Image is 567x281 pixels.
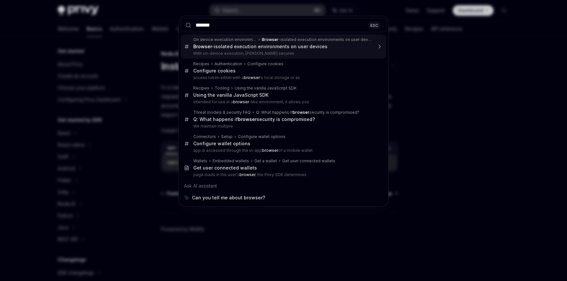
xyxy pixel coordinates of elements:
[193,158,207,164] div: Wallets
[256,110,359,115] div: Q: What happens if security is compromised?
[213,158,249,164] div: Embedded wallets
[238,116,257,122] b: browser
[215,86,229,91] div: Tooling
[293,110,309,115] b: browser
[235,86,297,91] div: Using the vanilla JavaScript SDK
[193,110,251,115] div: Threat models & security FAQ
[193,134,216,139] div: Connectors
[244,75,260,80] b: browser
[193,92,268,98] div: Using the vanilla JavaScript SDK
[193,148,372,153] p: app is accessed through the in-app of a mobile wallet
[368,22,380,29] div: ESC
[181,180,386,192] div: Ask AI assistant
[221,134,233,139] div: Setup
[193,124,372,129] p: We maintain multiple
[193,61,209,67] div: Recipes
[193,44,327,50] div: -isolated execution environments on user devices
[233,99,249,104] b: browser
[254,158,277,164] div: Get a wallet
[262,148,278,153] b: browser
[192,194,265,201] span: Can you tell me about browser?
[238,134,285,139] div: Configure wallet options
[193,86,209,91] div: Recipes
[193,116,315,122] div: Q: What happens if security is compromised?
[193,44,212,49] b: Browser
[193,141,250,147] div: Configure wallet options
[240,172,255,177] b: browser
[193,165,257,171] div: Get user connected wallets
[262,37,279,42] b: Browser
[193,99,372,105] p: intended for use in a -like environment, it allows you
[262,37,372,42] div: -isolated execution environments on user devices
[215,61,242,67] div: Authentication
[193,68,236,74] div: Configure cookies
[247,61,283,67] div: Configure cookies
[193,75,372,80] p: access token either with a 's local storage or as
[193,172,372,177] p: page loads in the user's , the Privy SDK determines
[193,51,372,56] p: With on-device execution, [PERSON_NAME] secures
[193,37,257,42] div: On device execution environment
[282,158,335,164] div: Get user connected wallets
